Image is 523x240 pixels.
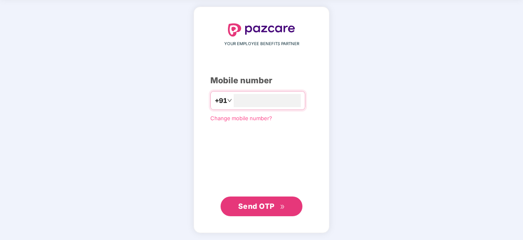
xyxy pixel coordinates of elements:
[280,204,285,210] span: double-right
[227,98,232,103] span: down
[215,96,227,106] span: +91
[228,23,295,37] img: logo
[210,74,313,87] div: Mobile number
[238,202,275,210] span: Send OTP
[221,197,302,216] button: Send OTPdouble-right
[224,41,299,47] span: YOUR EMPLOYEE BENEFITS PARTNER
[210,115,272,121] a: Change mobile number?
